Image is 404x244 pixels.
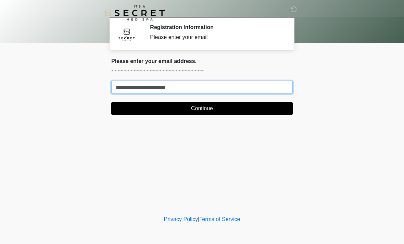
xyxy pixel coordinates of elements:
p: ~~~~~~~~~~~~~~~~~~~~~~~~~~~~~ [111,67,293,75]
h2: Please enter your email address. [111,58,293,64]
img: Agent Avatar [116,24,137,44]
img: It's A Secret Med Spa Logo [104,5,165,21]
a: Terms of Service [199,216,240,222]
button: Continue [111,102,293,115]
a: | [198,216,199,222]
h2: Registration Information [150,24,282,30]
a: Privacy Policy [164,216,198,222]
div: Please enter your email [150,33,282,41]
